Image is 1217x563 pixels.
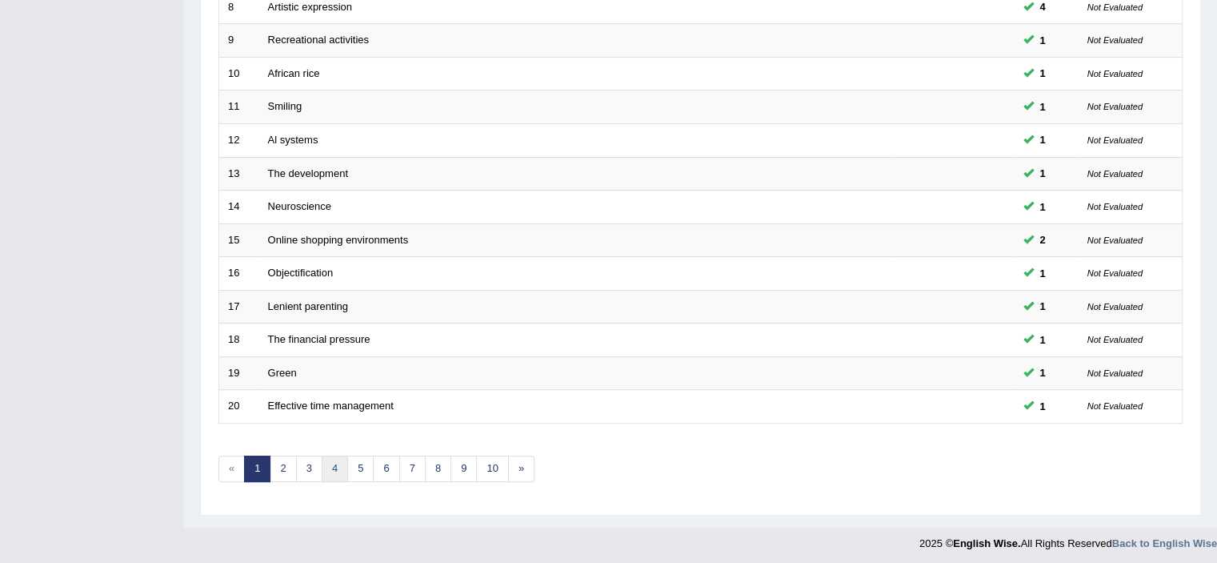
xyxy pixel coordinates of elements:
[268,34,369,46] a: Recreational activities
[425,456,451,482] a: 8
[219,257,259,291] td: 16
[1087,335,1143,344] small: Not Evaluated
[1087,202,1143,211] small: Not Evaluated
[268,134,318,146] a: Al systems
[1034,99,1052,115] span: You can still take this question
[268,234,409,246] a: Online shopping environments
[1034,32,1052,49] span: You can still take this question
[219,390,259,424] td: 20
[268,167,348,179] a: The development
[1087,102,1143,111] small: Not Evaluated
[476,456,508,482] a: 10
[1034,298,1052,315] span: You can still take this question
[1034,65,1052,82] span: You can still take this question
[219,356,259,390] td: 19
[1087,268,1143,278] small: Not Evaluated
[1087,35,1143,45] small: Not Evaluated
[219,324,259,357] td: 18
[244,456,270,482] a: 1
[218,456,245,482] span: «
[919,528,1217,551] div: 2025 © All Rights Reserved
[219,57,259,90] td: 10
[1087,302,1143,312] small: Not Evaluated
[1087,135,1143,145] small: Not Evaluated
[1087,401,1143,411] small: Not Evaluated
[1087,235,1143,245] small: Not Evaluated
[219,191,259,224] td: 14
[1034,165,1052,182] span: You can still take this question
[450,456,477,482] a: 9
[322,456,348,482] a: 4
[1087,2,1143,12] small: Not Evaluated
[1034,332,1052,348] span: You can still take this question
[219,290,259,324] td: 17
[219,123,259,157] td: 12
[268,367,297,379] a: Green
[219,24,259,58] td: 9
[508,456,534,482] a: »
[268,200,332,212] a: Neuroscience
[1087,169,1143,179] small: Not Evaluated
[219,157,259,191] td: 13
[268,267,334,279] a: Objectification
[268,300,348,312] a: Lenient parenting
[268,100,302,112] a: Smiling
[1034,199,1052,215] span: You can still take this question
[268,400,394,412] a: Effective time management
[1087,368,1143,378] small: Not Evaluated
[219,90,259,124] td: 11
[268,1,352,13] a: Artistic expression
[1087,69,1143,78] small: Not Evaluated
[373,456,399,482] a: 6
[953,537,1020,549] strong: English Wise.
[1034,265,1052,282] span: You can still take this question
[268,67,320,79] a: African rice
[296,456,322,482] a: 3
[399,456,426,482] a: 7
[1112,537,1217,549] a: Back to English Wise
[1034,364,1052,381] span: You can still take this question
[1034,131,1052,148] span: You can still take this question
[219,223,259,257] td: 15
[1034,398,1052,415] span: You can still take this question
[270,456,296,482] a: 2
[347,456,374,482] a: 5
[268,333,370,345] a: The financial pressure
[1034,231,1052,248] span: You can still take this question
